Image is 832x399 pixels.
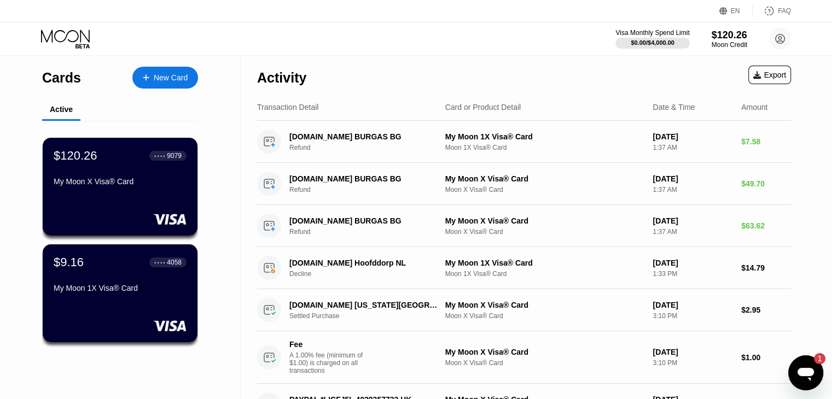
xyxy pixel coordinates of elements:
div: Moon X Visa® Card [445,186,644,193]
div: 1:37 AM [653,228,732,236]
div: [DOMAIN_NAME] Hoofddorp NLDeclineMy Moon 1X Visa® CardMoon 1X Visa® Card[DATE]1:33 PM$14.79 [257,247,791,289]
div: [DOMAIN_NAME] BURGAS BG [289,174,439,183]
div: A 1.00% fee (minimum of $1.00) is charged on all transactions [289,351,371,374]
div: My Moon X Visa® Card [445,348,644,356]
div: $14.79 [741,263,791,272]
div: $9.16 [54,255,84,269]
div: Moon 1X Visa® Card [445,270,644,278]
div: $49.70 [741,179,791,188]
div: My Moon 1X Visa® Card [54,284,187,292]
div: [DOMAIN_NAME] [US_STATE][GEOGRAPHIC_DATA] [289,301,439,309]
div: $0.00 / $4,000.00 [631,39,674,46]
div: 1:37 AM [653,144,732,151]
div: 1:33 PM [653,270,732,278]
div: $2.95 [741,306,791,314]
div: $120.26 [54,149,97,163]
iframe: Number of unread messages [804,353,825,364]
div: [DOMAIN_NAME] BURGAS BGRefundMy Moon X Visa® CardMoon X Visa® Card[DATE]1:37 AM$63.62 [257,205,791,247]
div: [DATE] [653,132,732,141]
div: [DATE] [653,301,732,309]
div: [DOMAIN_NAME] BURGAS BG [289,216,439,225]
div: My Moon X Visa® Card [445,174,644,183]
div: My Moon X Visa® Card [445,216,644,225]
div: My Moon 1X Visa® Card [445,132,644,141]
div: [DOMAIN_NAME] [US_STATE][GEOGRAPHIC_DATA]Settled PurchaseMy Moon X Visa® CardMoon X Visa® Card[DA... [257,289,791,331]
div: New Card [154,73,188,83]
div: Card or Product Detail [445,103,521,112]
div: EN [719,5,753,16]
div: 3:10 PM [653,359,732,367]
div: [DATE] [653,259,732,267]
div: Activity [257,70,306,86]
div: Moon Credit [712,41,747,49]
div: Amount [741,103,767,112]
div: Visa Monthly Spend Limit$0.00/$4,000.00 [615,29,689,49]
div: Active [50,105,73,114]
div: [DATE] [653,216,732,225]
div: Moon 1X Visa® Card [445,144,644,151]
div: Refund [289,144,451,151]
div: FeeA 1.00% fee (minimum of $1.00) is charged on all transactionsMy Moon X Visa® CardMoon X Visa® ... [257,331,791,384]
div: ● ● ● ● [154,261,165,264]
div: Moon X Visa® Card [445,312,644,320]
div: ● ● ● ● [154,154,165,157]
div: [DATE] [653,174,732,183]
div: $63.62 [741,221,791,230]
div: My Moon X Visa® Card [54,177,187,186]
div: Cards [42,70,81,86]
div: Refund [289,186,451,193]
div: Export [748,66,791,84]
div: 9079 [167,152,182,160]
div: Refund [289,228,451,236]
div: Fee [289,340,366,349]
div: Moon X Visa® Card [445,228,644,236]
div: FAQ [778,7,791,15]
div: [DOMAIN_NAME] BURGAS BG [289,132,439,141]
div: [DOMAIN_NAME] Hoofddorp NL [289,259,439,267]
div: [DOMAIN_NAME] BURGAS BGRefundMy Moon X Visa® CardMoon X Visa® Card[DATE]1:37 AM$49.70 [257,163,791,205]
div: Date & Time [653,103,695,112]
div: FAQ [753,5,791,16]
div: $7.58 [741,137,791,146]
div: Settled Purchase [289,312,451,320]
div: Moon X Visa® Card [445,359,644,367]
div: Decline [289,270,451,278]
div: $120.26Moon Credit [712,30,747,49]
div: 4058 [167,259,182,266]
div: Transaction Detail [257,103,318,112]
div: $120.26 [712,30,747,41]
div: 3:10 PM [653,312,732,320]
div: [DATE] [653,348,732,356]
div: [DOMAIN_NAME] BURGAS BGRefundMy Moon 1X Visa® CardMoon 1X Visa® Card[DATE]1:37 AM$7.58 [257,121,791,163]
div: My Moon 1X Visa® Card [445,259,644,267]
iframe: Button to launch messaging window, 1 unread message [788,355,823,390]
div: My Moon X Visa® Card [445,301,644,309]
div: $1.00 [741,353,791,362]
div: $9.16● ● ● ●4058My Moon 1X Visa® Card [43,244,197,342]
div: $120.26● ● ● ●9079My Moon X Visa® Card [43,138,197,236]
div: EN [731,7,740,15]
div: 1:37 AM [653,186,732,193]
div: Export [753,71,786,79]
div: Visa Monthly Spend Limit [615,29,689,37]
div: New Card [132,67,198,89]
